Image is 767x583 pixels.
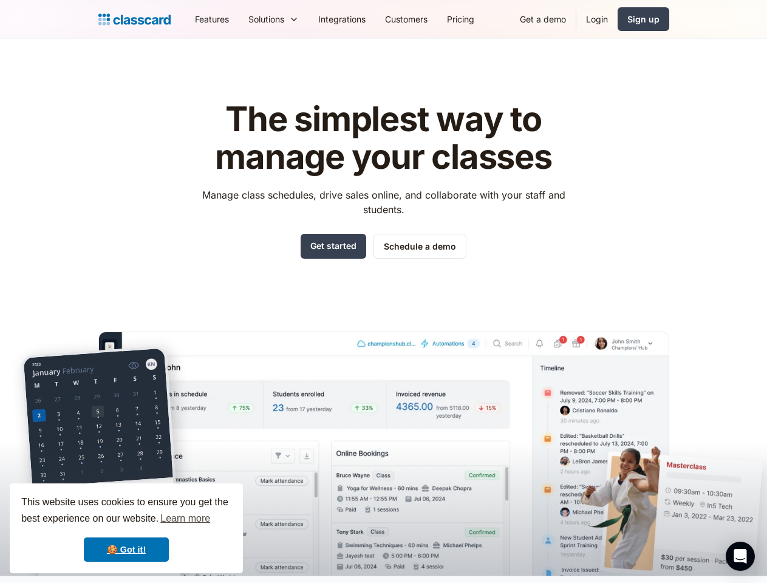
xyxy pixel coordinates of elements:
a: Features [185,5,239,33]
div: Solutions [248,13,284,26]
a: Sign up [618,7,669,31]
a: home [98,11,171,28]
span: This website uses cookies to ensure you get the best experience on our website. [21,495,231,528]
p: Manage class schedules, drive sales online, and collaborate with your staff and students. [191,188,576,217]
a: Pricing [437,5,484,33]
div: Solutions [239,5,309,33]
a: Get a demo [510,5,576,33]
div: Open Intercom Messenger [726,542,755,571]
a: Login [576,5,618,33]
div: cookieconsent [10,483,243,573]
a: Integrations [309,5,375,33]
a: Get started [301,234,366,259]
div: Sign up [627,13,660,26]
a: dismiss cookie message [84,537,169,562]
h1: The simplest way to manage your classes [191,101,576,176]
a: learn more about cookies [159,510,212,528]
a: Schedule a demo [373,234,466,259]
a: Customers [375,5,437,33]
